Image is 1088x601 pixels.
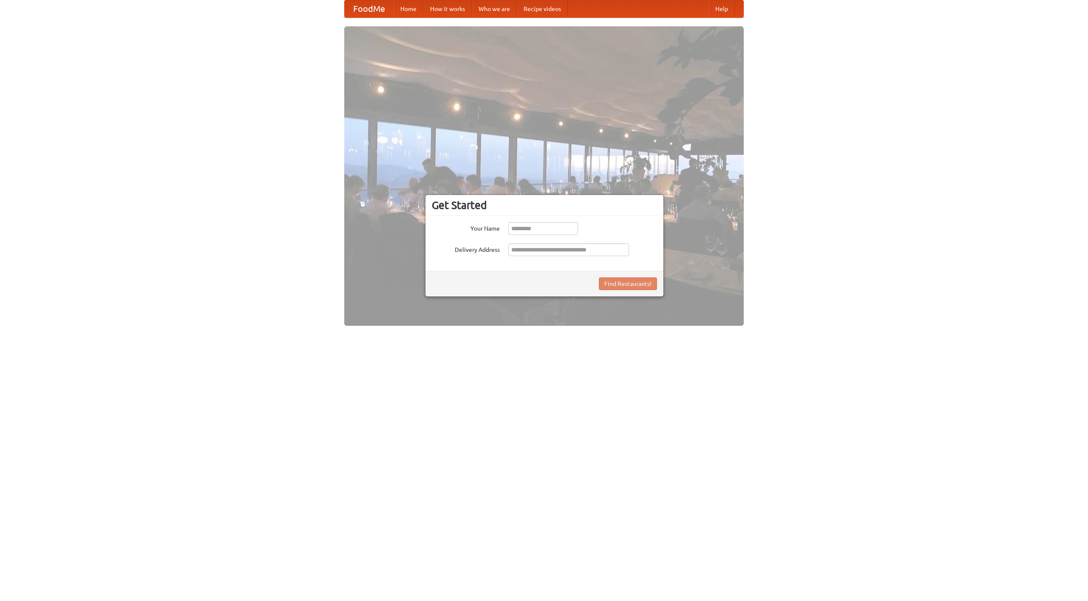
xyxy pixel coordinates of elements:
h3: Get Started [432,199,657,212]
a: FoodMe [345,0,394,17]
button: Find Restaurants! [599,277,657,290]
a: Recipe videos [517,0,568,17]
a: Who we are [472,0,517,17]
label: Your Name [432,222,500,233]
a: Home [394,0,423,17]
a: How it works [423,0,472,17]
a: Help [708,0,735,17]
label: Delivery Address [432,243,500,254]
